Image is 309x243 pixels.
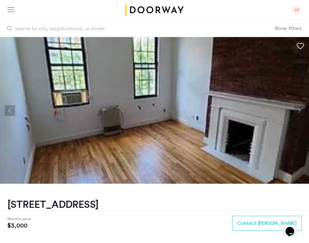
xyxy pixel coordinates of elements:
iframe: chat widget [283,218,303,237]
a: Cazamio logo [124,4,185,16]
div: AF [292,5,302,15]
span: Monthly price [7,216,31,222]
h1: [STREET_ADDRESS] [7,199,125,211]
button: Previous apartment [5,105,15,116]
button: Next apartment [294,105,304,116]
button: Show or hide filters [274,25,302,32]
span: $3,000 [7,222,31,229]
button: button [232,216,302,231]
span: Contact [PERSON_NAME] [237,220,297,227]
img: logo [124,4,185,16]
span: Search by city, neighborhood, or street. [15,25,234,32]
a: [STREET_ADDRESS][GEOGRAPHIC_DATA], [GEOGRAPHIC_DATA], 11221 [7,199,125,218]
